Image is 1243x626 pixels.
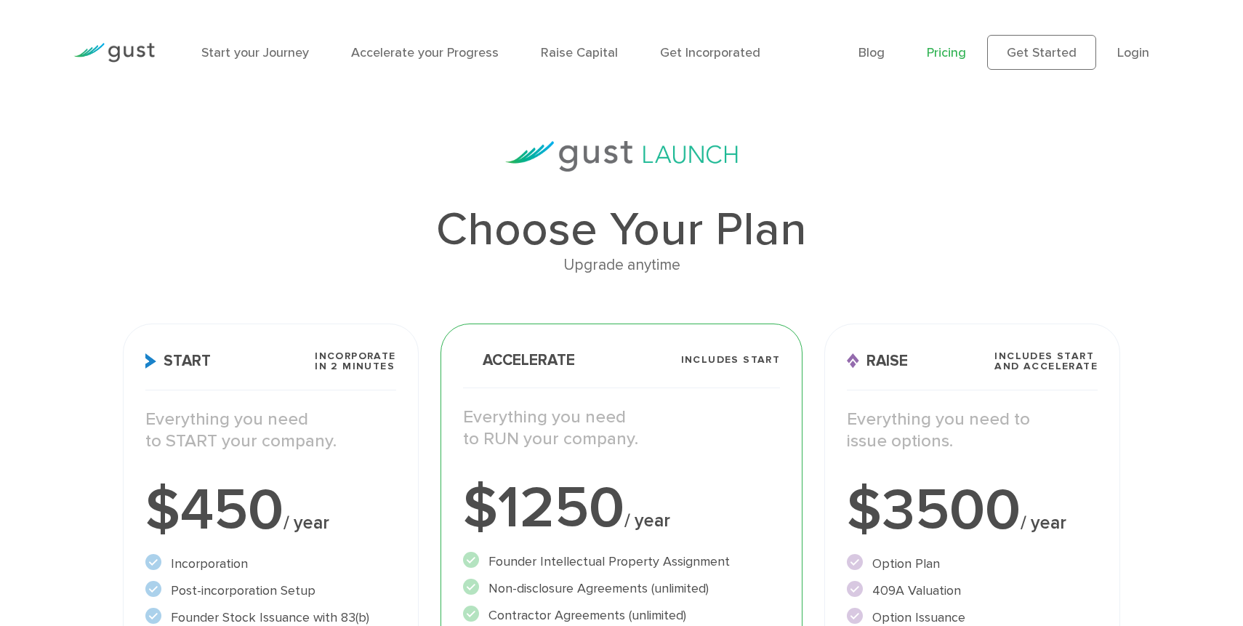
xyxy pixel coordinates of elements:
[201,45,309,60] a: Start your Journey
[123,253,1120,278] div: Upgrade anytime
[145,353,211,369] span: Start
[463,606,781,625] li: Contractor Agreements (unlimited)
[847,409,1098,452] p: Everything you need to issue options.
[463,406,781,450] p: Everything you need to RUN your company.
[541,45,618,60] a: Raise Capital
[847,353,859,369] img: Raise Icon
[463,552,781,571] li: Founder Intellectual Property Assignment
[624,510,670,531] span: / year
[505,141,738,172] img: gust-launch-logos.svg
[145,353,156,369] img: Start Icon X2
[463,353,575,368] span: Accelerate
[145,554,396,574] li: Incorporation
[927,45,966,60] a: Pricing
[1117,45,1149,60] a: Login
[463,479,781,537] div: $1250
[463,579,781,598] li: Non-disclosure Agreements (unlimited)
[123,206,1120,253] h1: Choose Your Plan
[847,554,1098,574] li: Option Plan
[847,353,908,369] span: Raise
[994,351,1098,372] span: Includes START and ACCELERATE
[351,45,499,60] a: Accelerate your Progress
[1021,512,1066,534] span: / year
[847,581,1098,601] li: 409A Valuation
[145,481,396,539] div: $450
[681,355,781,365] span: Includes START
[660,45,760,60] a: Get Incorporated
[847,481,1098,539] div: $3500
[73,43,155,63] img: Gust Logo
[315,351,395,372] span: Incorporate in 2 Minutes
[987,35,1096,70] a: Get Started
[283,512,329,534] span: / year
[858,45,885,60] a: Blog
[145,581,396,601] li: Post-incorporation Setup
[145,409,396,452] p: Everything you need to START your company.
